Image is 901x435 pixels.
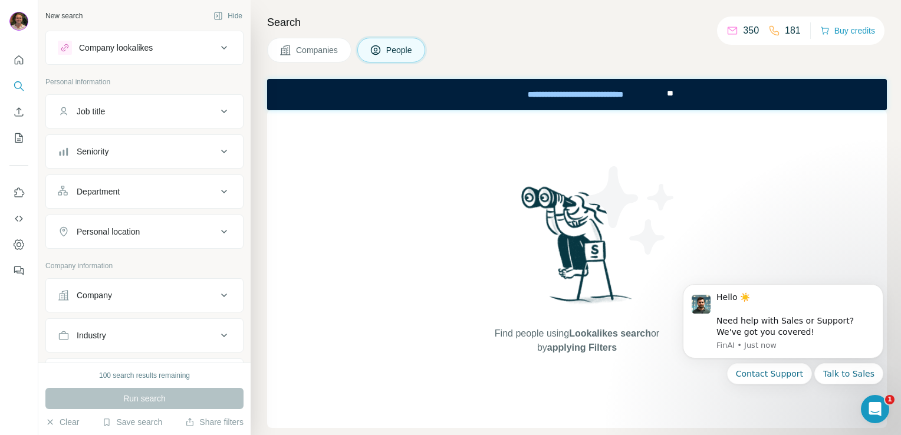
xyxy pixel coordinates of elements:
[885,395,895,404] span: 1
[267,14,887,31] h4: Search
[820,22,875,39] button: Buy credits
[77,226,140,238] div: Personal location
[46,137,243,166] button: Seniority
[665,270,901,429] iframe: Intercom notifications message
[9,12,28,31] img: Avatar
[46,321,243,350] button: Industry
[9,50,28,71] button: Quick start
[46,34,243,62] button: Company lookalikes
[77,106,105,117] div: Job title
[77,289,112,301] div: Company
[9,182,28,203] button: Use Surfe on LinkedIn
[516,183,639,315] img: Surfe Illustration - Woman searching with binoculars
[46,281,243,309] button: Company
[785,24,801,38] p: 181
[99,370,190,381] div: 100 search results remaining
[46,361,243,390] button: HQ location
[9,75,28,97] button: Search
[45,416,79,428] button: Clear
[577,157,683,263] img: Surfe Illustration - Stars
[79,42,153,54] div: Company lookalikes
[185,416,244,428] button: Share filters
[77,329,106,341] div: Industry
[46,177,243,206] button: Department
[861,395,889,423] iframe: Intercom live chat
[547,342,617,352] span: applying Filters
[386,44,413,56] span: People
[45,11,83,21] div: New search
[296,44,339,56] span: Companies
[9,260,28,281] button: Feedback
[9,234,28,255] button: Dashboard
[267,79,887,110] iframe: Banner
[46,218,243,246] button: Personal location
[205,7,251,25] button: Hide
[9,208,28,229] button: Use Surfe API
[743,24,759,38] p: 350
[45,77,244,87] p: Personal information
[482,327,671,355] span: Find people using or by
[45,261,244,271] p: Company information
[9,127,28,149] button: My lists
[77,186,120,197] div: Department
[569,328,651,338] span: Lookalikes search
[9,101,28,123] button: Enrich CSV
[46,97,243,126] button: Job title
[77,146,108,157] div: Seniority
[102,416,162,428] button: Save search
